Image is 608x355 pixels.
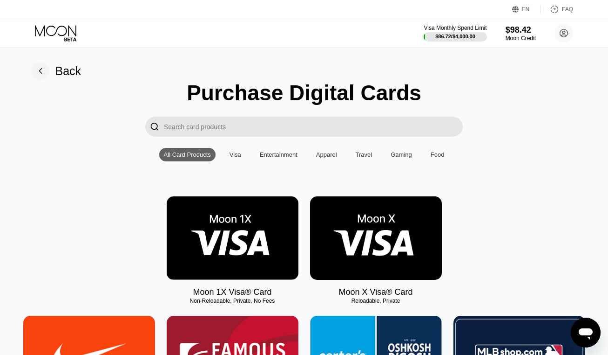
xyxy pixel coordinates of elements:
div: Moon 1X Visa® Card [193,287,271,297]
div: Entertainment [255,148,302,161]
div: Visa [225,148,246,161]
div: Moon X Visa® Card [338,287,412,297]
div: EN [512,5,540,14]
div: All Card Products [159,148,216,161]
div: FAQ [540,5,573,14]
div:  [145,117,164,137]
div: Moon Credit [506,35,536,42]
div: Apparel [311,148,342,161]
div: Back [31,62,81,80]
div: $86.72 / $4,000.00 [435,34,475,39]
div: Visa Monthly Spend Limit$86.72/$4,000.00 [424,25,486,42]
div: All Card Products [164,151,211,158]
div: $98.42 [506,25,536,35]
div: Purchase Digital Cards [187,80,421,105]
input: Search card products [164,117,463,137]
iframe: Button to launch messaging window, conversation in progress [571,318,601,348]
div: Visa Monthly Spend Limit [424,25,486,31]
div: Reloadable, Private [310,298,442,304]
div: Visa [230,151,241,158]
div: Gaming [391,151,412,158]
div: Travel [351,148,377,161]
div:  [150,121,159,132]
div: Food [431,151,445,158]
div: Travel [356,151,372,158]
div: Gaming [386,148,417,161]
div: Food [426,148,449,161]
div: Back [55,64,81,78]
div: FAQ [562,6,573,13]
div: $98.42Moon Credit [506,25,536,42]
div: EN [522,6,530,13]
div: Entertainment [260,151,297,158]
div: Non-Reloadable, Private, No Fees [167,298,298,304]
div: Apparel [316,151,337,158]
